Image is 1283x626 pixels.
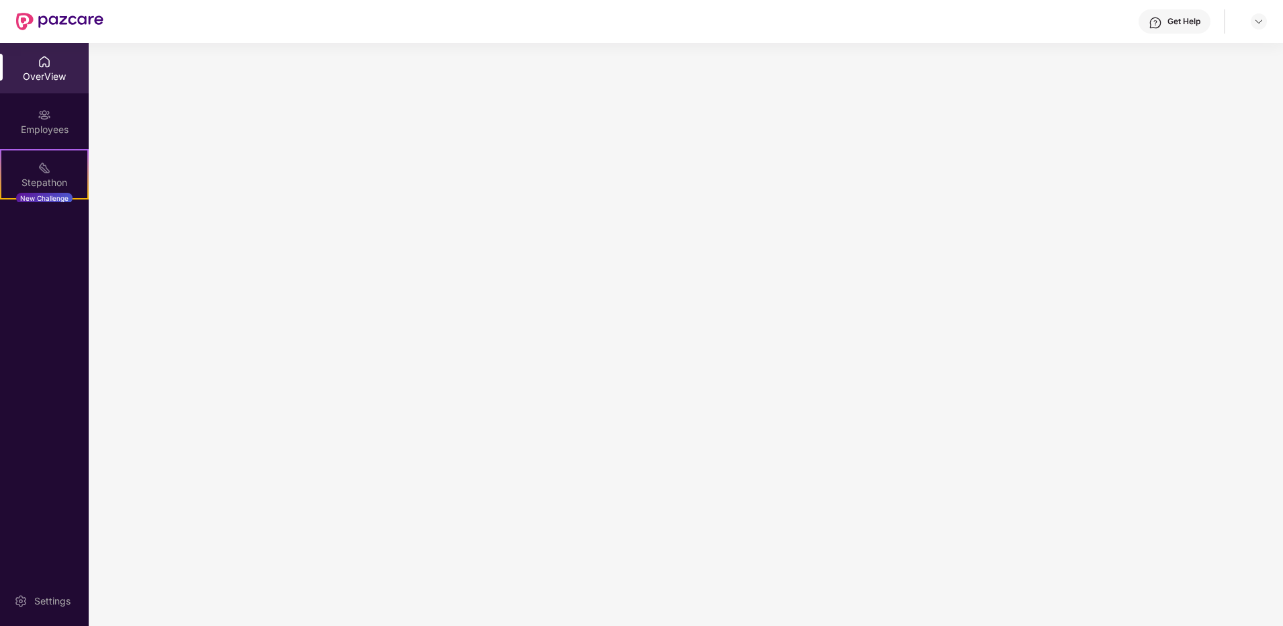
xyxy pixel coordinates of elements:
[38,161,51,175] img: svg+xml;base64,PHN2ZyB4bWxucz0iaHR0cDovL3d3dy53My5vcmcvMjAwMC9zdmciIHdpZHRoPSIyMSIgaGVpZ2h0PSIyMC...
[1253,16,1264,27] img: svg+xml;base64,PHN2ZyBpZD0iRHJvcGRvd24tMzJ4MzIiIHhtbG5zPSJodHRwOi8vd3d3LnczLm9yZy8yMDAwL3N2ZyIgd2...
[16,13,103,30] img: New Pazcare Logo
[30,594,75,608] div: Settings
[16,193,73,204] div: New Challenge
[38,55,51,69] img: svg+xml;base64,PHN2ZyBpZD0iSG9tZSIgeG1sbnM9Imh0dHA6Ly93d3cudzMub3JnLzIwMDAvc3ZnIiB3aWR0aD0iMjAiIG...
[1167,16,1200,27] div: Get Help
[1,176,87,189] div: Stepathon
[14,594,28,608] img: svg+xml;base64,PHN2ZyBpZD0iU2V0dGluZy0yMHgyMCIgeG1sbnM9Imh0dHA6Ly93d3cudzMub3JnLzIwMDAvc3ZnIiB3aW...
[1149,16,1162,30] img: svg+xml;base64,PHN2ZyBpZD0iSGVscC0zMngzMiIgeG1sbnM9Imh0dHA6Ly93d3cudzMub3JnLzIwMDAvc3ZnIiB3aWR0aD...
[38,108,51,122] img: svg+xml;base64,PHN2ZyBpZD0iRW1wbG95ZWVzIiB4bWxucz0iaHR0cDovL3d3dy53My5vcmcvMjAwMC9zdmciIHdpZHRoPS...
